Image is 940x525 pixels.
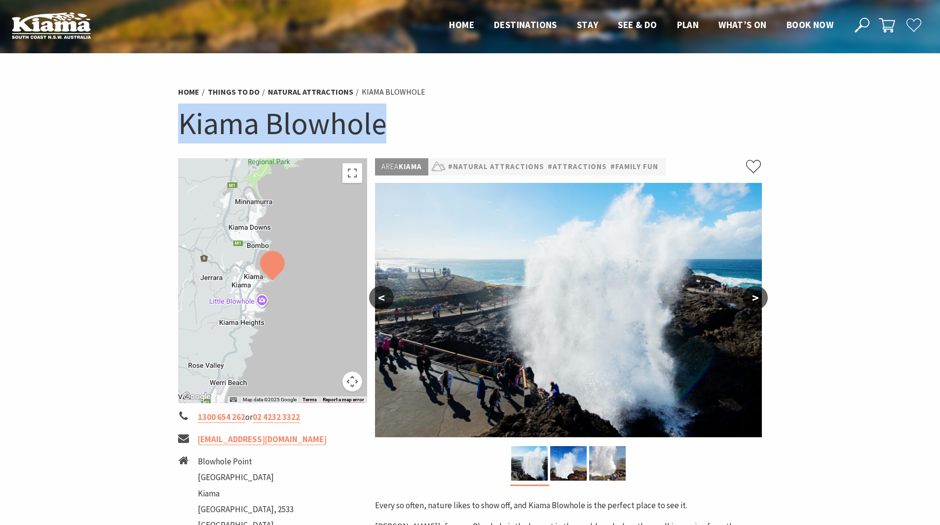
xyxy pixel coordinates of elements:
img: Close up of the Kiama Blowhole [511,446,548,481]
img: Kiama Blowhole [550,446,587,481]
a: 02 4232 3322 [253,412,300,423]
img: Close up of the Kiama Blowhole [375,183,762,437]
button: Toggle fullscreen view [342,163,362,183]
li: [GEOGRAPHIC_DATA] [198,471,294,484]
a: Home [178,87,199,97]
button: Map camera controls [342,372,362,391]
a: Open this area in Google Maps (opens a new window) [181,390,213,403]
span: Area [381,162,399,171]
button: < [369,286,394,310]
span: Plan [677,19,699,31]
span: Home [449,19,474,31]
li: Kiama [198,487,294,500]
a: [EMAIL_ADDRESS][DOMAIN_NAME] [198,434,327,445]
a: 1300 654 262 [198,412,245,423]
a: Natural Attractions [268,87,353,97]
span: Destinations [494,19,557,31]
button: > [743,286,768,310]
span: What’s On [718,19,767,31]
img: Kiama Logo [12,12,91,39]
a: Terms (opens in new tab) [302,397,317,403]
img: Google [181,390,213,403]
li: or [178,411,368,424]
nav: Main Menu [439,17,843,34]
img: Kiama Blowhole [589,446,626,481]
p: Kiama [375,158,428,175]
li: Kiama Blowhole [362,86,425,99]
button: Keyboard shortcuts [230,396,237,403]
a: Report a map error [323,397,364,403]
li: [GEOGRAPHIC_DATA], 2533 [198,503,294,516]
a: #Attractions [548,161,607,173]
a: #Family Fun [610,161,658,173]
span: Book now [787,19,833,31]
span: Stay [577,19,599,31]
a: #Natural Attractions [448,161,544,173]
a: Things To Do [208,87,260,97]
h1: Kiama Blowhole [178,104,762,143]
span: Map data ©2025 Google [243,397,297,402]
span: See & Do [618,19,657,31]
p: Every so often, nature likes to show off, and Kiama Blowhole is the perfect place to see it. [375,499,762,512]
li: Blowhole Point [198,455,294,468]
